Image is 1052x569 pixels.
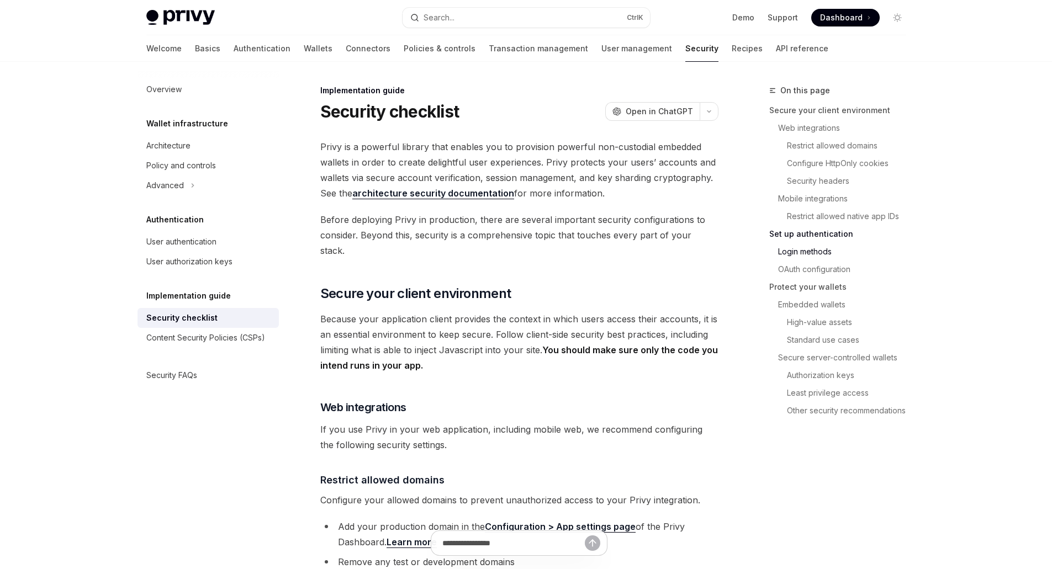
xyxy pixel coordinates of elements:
a: architecture security documentation [352,188,514,199]
span: Open in ChatGPT [626,106,693,117]
a: Security headers [787,172,915,190]
div: Overview [146,83,182,96]
div: Architecture [146,139,191,152]
div: User authentication [146,235,216,248]
a: Connectors [346,35,390,62]
span: Ctrl K [627,13,643,22]
a: Set up authentication [769,225,915,243]
h5: Wallet infrastructure [146,117,228,130]
a: User authorization keys [138,252,279,272]
a: OAuth configuration [778,260,915,278]
a: Least privilege access [787,384,915,402]
a: Welcome [146,35,182,62]
a: Security checklist [138,308,279,328]
a: User authentication [138,232,279,252]
a: Authentication [234,35,290,62]
h5: Authentication [146,213,204,226]
div: Security FAQs [146,369,197,382]
a: Secure your client environment [769,102,915,119]
a: Configure HttpOnly cookies [787,155,915,172]
div: Security checklist [146,311,218,325]
a: Security [685,35,718,62]
span: Privy is a powerful library that enables you to provision powerful non-custodial embedded wallets... [320,139,718,201]
a: Basics [195,35,220,62]
a: Protect your wallets [769,278,915,296]
img: light logo [146,10,215,25]
a: Mobile integrations [778,190,915,208]
span: Dashboard [820,12,863,23]
a: Embedded wallets [778,296,915,313]
a: Demo [732,12,754,23]
span: Web integrations [320,400,406,415]
a: Policy and controls [138,156,279,176]
span: Restrict allowed domains [320,472,445,487]
button: Search...CtrlK [403,8,650,28]
a: Overview [138,79,279,99]
span: Configure your allowed domains to prevent unauthorized access to your Privy integration. [320,492,718,508]
span: On this page [780,84,830,97]
a: High-value assets [787,313,915,331]
span: Secure your client environment [320,285,511,302]
a: User management [601,35,672,62]
a: Recipes [732,35,763,62]
a: Configuration > App settings page [485,521,636,533]
a: Security FAQs [138,365,279,385]
button: Toggle dark mode [889,9,906,26]
a: Authorization keys [787,366,915,384]
a: Restrict allowed domains [787,137,915,155]
h1: Security checklist [320,102,459,121]
a: Support [768,12,798,23]
a: Login methods [778,243,915,260]
a: Other security recommendations [787,402,915,419]
a: Content Security Policies (CSPs) [138,328,279,348]
a: Dashboard [811,9,880,26]
a: Standard use cases [787,331,915,349]
button: Send message [585,535,600,551]
a: Architecture [138,136,279,156]
div: User authorization keys [146,255,232,268]
a: Transaction management [489,35,588,62]
div: Search... [424,11,454,24]
div: Implementation guide [320,85,718,96]
a: API reference [776,35,828,62]
span: Because your application client provides the context in which users access their accounts, it is ... [320,311,718,373]
button: Open in ChatGPT [605,102,700,121]
div: Content Security Policies (CSPs) [146,331,265,344]
span: If you use Privy in your web application, including mobile web, we recommend configuring the foll... [320,422,718,453]
li: Add your production domain in the of the Privy Dashboard. [320,519,718,550]
div: Policy and controls [146,159,216,172]
a: Restrict allowed native app IDs [787,208,915,225]
a: Policies & controls [404,35,475,62]
a: Web integrations [778,119,915,137]
h5: Implementation guide [146,289,231,302]
div: Advanced [146,179,184,192]
span: Before deploying Privy in production, there are several important security configurations to cons... [320,212,718,258]
a: Wallets [304,35,332,62]
a: Secure server-controlled wallets [778,349,915,366]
